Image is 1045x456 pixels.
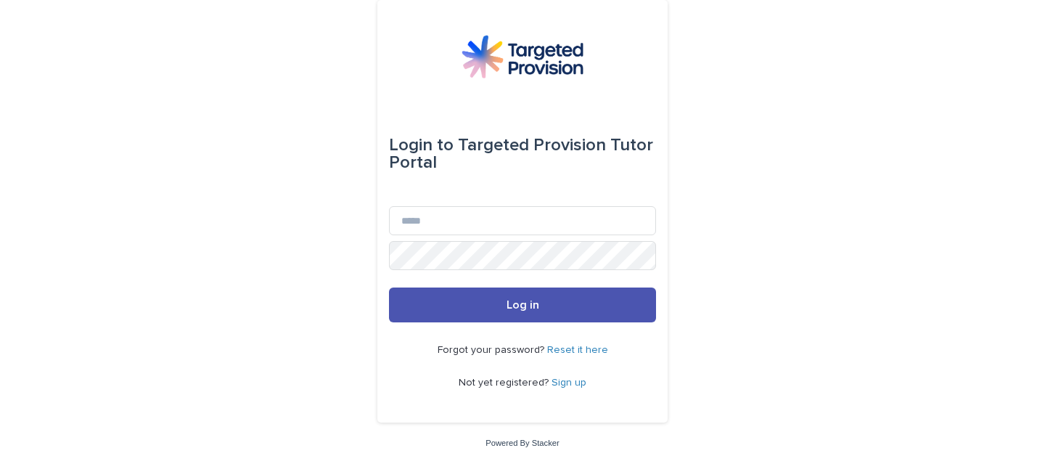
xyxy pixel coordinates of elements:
span: Not yet registered? [459,378,552,388]
img: M5nRWzHhSzIhMunXDL62 [462,35,583,78]
span: Forgot your password? [438,345,547,355]
button: Log in [389,288,656,322]
a: Powered By Stacker [485,439,559,447]
a: Sign up [552,378,586,388]
span: Log in [507,299,539,311]
a: Reset it here [547,345,608,355]
span: Login to [389,137,454,154]
div: Targeted Provision Tutor Portal [389,125,656,183]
